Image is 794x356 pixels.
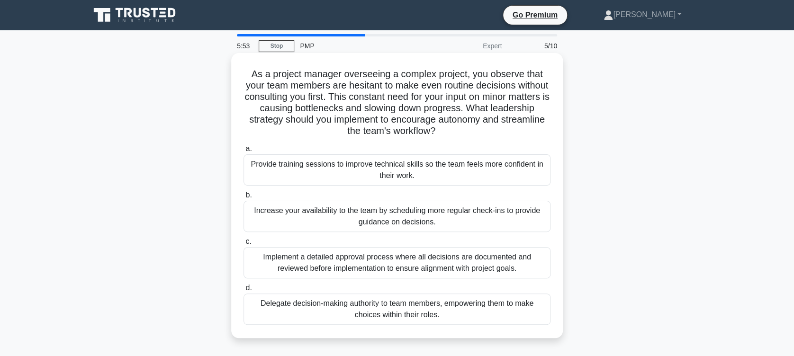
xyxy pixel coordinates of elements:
[507,9,563,21] a: Go Premium
[259,40,294,52] a: Stop
[244,247,550,278] div: Implement a detailed approval process where all decisions are documented and reviewed before impl...
[245,237,251,245] span: c.
[244,154,550,186] div: Provide training sessions to improve technical skills so the team feels more confident in their w...
[243,68,551,137] h5: As a project manager overseeing a complex project, you observe that your team members are hesitan...
[294,36,424,55] div: PMP
[424,36,507,55] div: Expert
[231,36,259,55] div: 5:53
[581,5,704,24] a: [PERSON_NAME]
[507,36,563,55] div: 5/10
[245,284,252,292] span: d.
[244,294,550,325] div: Delegate decision-making authority to team members, empowering them to make choices within their ...
[245,144,252,152] span: a.
[245,191,252,199] span: b.
[244,201,550,232] div: Increase your availability to the team by scheduling more regular check-ins to provide guidance o...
